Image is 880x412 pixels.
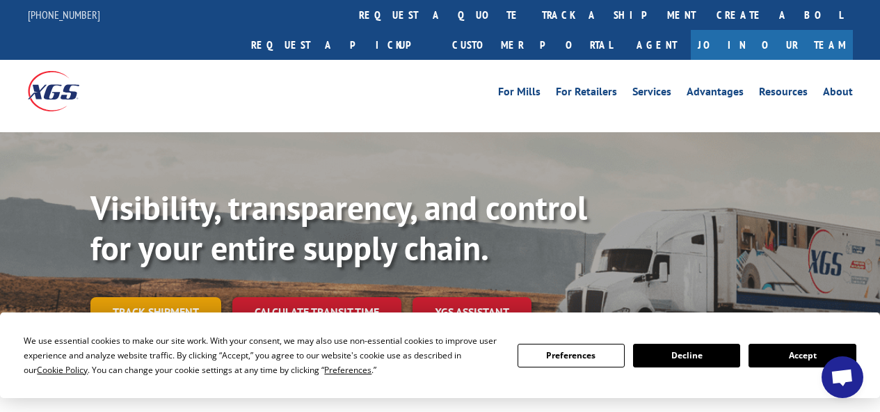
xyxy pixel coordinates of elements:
[498,86,541,102] a: For Mills
[749,344,856,367] button: Accept
[822,356,863,398] div: Open chat
[633,344,740,367] button: Decline
[442,30,623,60] a: Customer Portal
[759,86,808,102] a: Resources
[518,344,625,367] button: Preferences
[241,30,442,60] a: Request a pickup
[90,186,587,269] b: Visibility, transparency, and control for your entire supply chain.
[556,86,617,102] a: For Retailers
[823,86,853,102] a: About
[691,30,853,60] a: Join Our Team
[232,297,401,327] a: Calculate transit time
[413,297,531,327] a: XGS ASSISTANT
[632,86,671,102] a: Services
[24,333,500,377] div: We use essential cookies to make our site work. With your consent, we may also use non-essential ...
[90,297,221,326] a: Track shipment
[687,86,744,102] a: Advantages
[623,30,691,60] a: Agent
[324,364,371,376] span: Preferences
[28,8,100,22] a: [PHONE_NUMBER]
[37,364,88,376] span: Cookie Policy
